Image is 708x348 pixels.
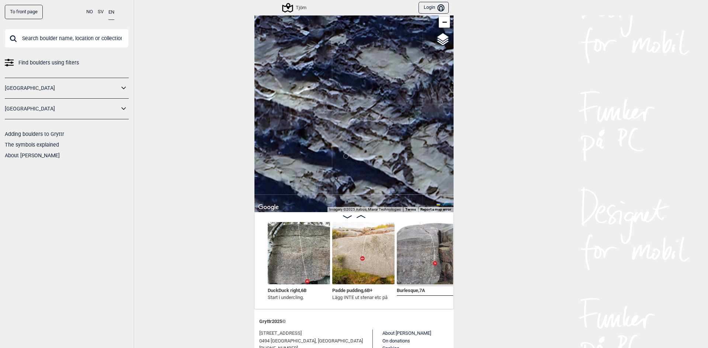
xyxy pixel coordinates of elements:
span: Find boulders using filters [18,57,79,68]
span: Imagery ©2025 Airbus, Maxar Technologies [329,207,401,211]
button: SV [98,5,104,19]
span: Padde pudding , 6B+ [332,286,372,293]
a: Report a map error [420,207,451,211]
button: NO [86,5,93,19]
div: Tjörn [283,3,306,12]
p: Lägg INTE ut stenar etc på [332,294,388,301]
input: Search boulder name, location or collection [5,29,129,48]
button: EN [108,5,114,20]
img: Burlesque 240412 [397,222,459,284]
div: Gryttr 2025 © [259,314,449,330]
img: Padde pudding [332,222,395,284]
a: On donations [382,338,410,344]
a: About [PERSON_NAME] [382,330,431,336]
img: Duck Duck right [268,222,330,284]
button: Login [419,2,449,14]
a: Open this area in Google Maps (opens a new window) [256,203,281,212]
span: [STREET_ADDRESS] [259,330,302,337]
a: Find boulders using filters [5,57,129,68]
a: Leaflet [437,202,452,206]
a: [GEOGRAPHIC_DATA] [5,103,119,114]
a: [GEOGRAPHIC_DATA] [5,83,119,94]
a: Terms (opens in new tab) [405,207,416,211]
p: Start i undercling. [268,294,306,301]
span: Burlesque , 7A [397,286,425,293]
a: About [PERSON_NAME] [5,152,60,158]
span: 0494 [GEOGRAPHIC_DATA], [GEOGRAPHIC_DATA] [259,337,363,345]
span: − [442,17,447,27]
a: The symbols explained [5,142,59,148]
a: To front page [5,5,43,19]
a: Zoom out [439,17,450,28]
span: DuckDuck right , 6B [268,286,306,293]
img: Google [256,203,281,212]
a: Adding boulders to Gryttr [5,131,64,137]
a: Layers [436,31,450,48]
